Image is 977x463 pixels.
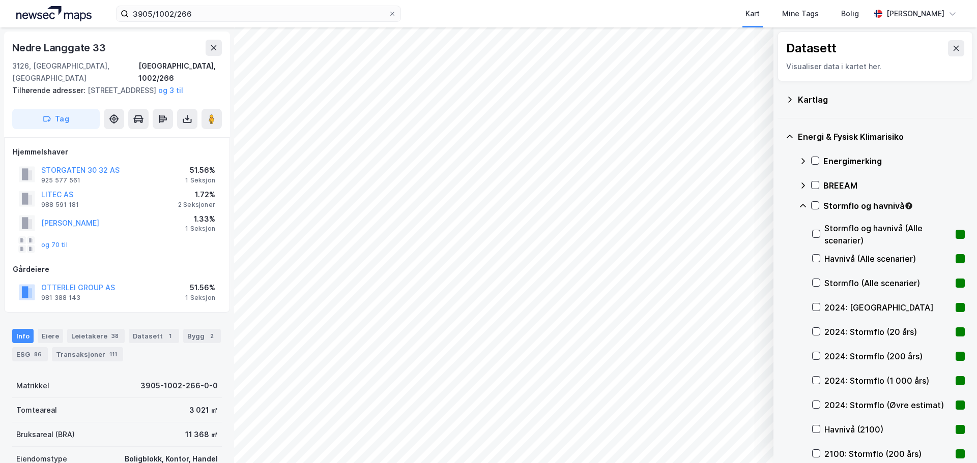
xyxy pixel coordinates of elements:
[16,380,49,392] div: Matrikkel
[824,350,952,362] div: 2024: Stormflo (200 års)
[165,331,175,341] div: 1
[13,263,221,275] div: Gårdeiere
[185,294,215,302] div: 1 Seksjon
[12,40,108,56] div: Nedre Langgate 33
[185,225,215,233] div: 1 Seksjon
[904,201,913,210] div: Tooltip anchor
[841,8,859,20] div: Bolig
[824,399,952,411] div: 2024: Stormflo (Øvre estimat)
[178,189,215,201] div: 1.72%
[12,347,48,361] div: ESG
[38,329,63,343] div: Eiere
[824,222,952,246] div: Stormflo og havnivå (Alle scenarier)
[207,331,217,341] div: 2
[52,347,123,361] div: Transaksjoner
[12,86,88,95] span: Tilhørende adresser:
[786,40,837,56] div: Datasett
[824,448,952,460] div: 2100: Stormflo (200 års)
[926,414,977,463] div: Kontrollprogram for chat
[185,428,218,441] div: 11 368 ㎡
[138,60,222,84] div: [GEOGRAPHIC_DATA], 1002/266
[41,294,80,302] div: 981 388 143
[824,253,952,265] div: Havnivå (Alle scenarier)
[107,349,119,359] div: 111
[824,301,952,314] div: 2024: [GEOGRAPHIC_DATA]
[185,176,215,184] div: 1 Seksjon
[926,414,977,463] iframe: Chat Widget
[786,60,964,73] div: Visualiser data i kartet her.
[823,179,965,192] div: BREEAM
[745,8,760,20] div: Kart
[16,428,75,441] div: Bruksareal (BRA)
[185,164,215,176] div: 51.56%
[185,282,215,294] div: 51.56%
[41,201,79,209] div: 988 591 181
[782,8,819,20] div: Mine Tags
[67,329,125,343] div: Leietakere
[798,94,965,106] div: Kartlag
[798,131,965,143] div: Energi & Fysisk Klimarisiko
[824,375,952,387] div: 2024: Stormflo (1 000 års)
[824,277,952,289] div: Stormflo (Alle scenarier)
[12,109,100,129] button: Tag
[183,329,221,343] div: Bygg
[32,349,44,359] div: 86
[13,146,221,158] div: Hjemmelshaver
[129,329,179,343] div: Datasett
[178,201,215,209] div: 2 Seksjoner
[824,326,952,338] div: 2024: Stormflo (20 års)
[886,8,944,20] div: [PERSON_NAME]
[823,155,965,167] div: Energimerking
[140,380,218,392] div: 3905-1002-266-0-0
[823,200,965,212] div: Stormflo og havnivå
[16,6,92,21] img: logo.a4113a55bc3d86da70a041830d287a7e.svg
[185,213,215,225] div: 1.33%
[12,84,214,97] div: [STREET_ADDRESS]
[109,331,121,341] div: 38
[41,176,80,184] div: 925 577 561
[129,6,388,21] input: Søk på adresse, matrikkel, gårdeiere, leietakere eller personer
[824,423,952,436] div: Havnivå (2100)
[16,404,57,416] div: Tomteareal
[12,60,138,84] div: 3126, [GEOGRAPHIC_DATA], [GEOGRAPHIC_DATA]
[189,404,218,416] div: 3 021 ㎡
[12,329,34,343] div: Info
